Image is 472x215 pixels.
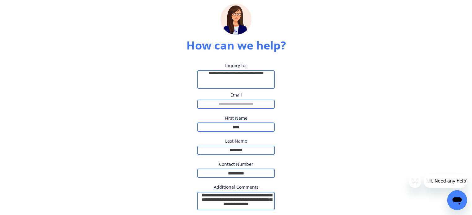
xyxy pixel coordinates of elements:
div: Inquiry for [205,62,267,69]
div: Contact Number [205,161,267,167]
iframe: Button to launch messaging window [447,190,467,210]
div: How can we help? [186,38,286,53]
iframe: Message from company [424,174,467,188]
div: First Name [205,115,267,121]
div: Last Name [205,138,267,144]
div: Email [205,92,267,98]
div: Additional Comments [205,184,267,190]
span: Hi. Need any help? [4,4,45,9]
img: madeline.png [221,4,251,35]
iframe: Close message [409,175,421,188]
